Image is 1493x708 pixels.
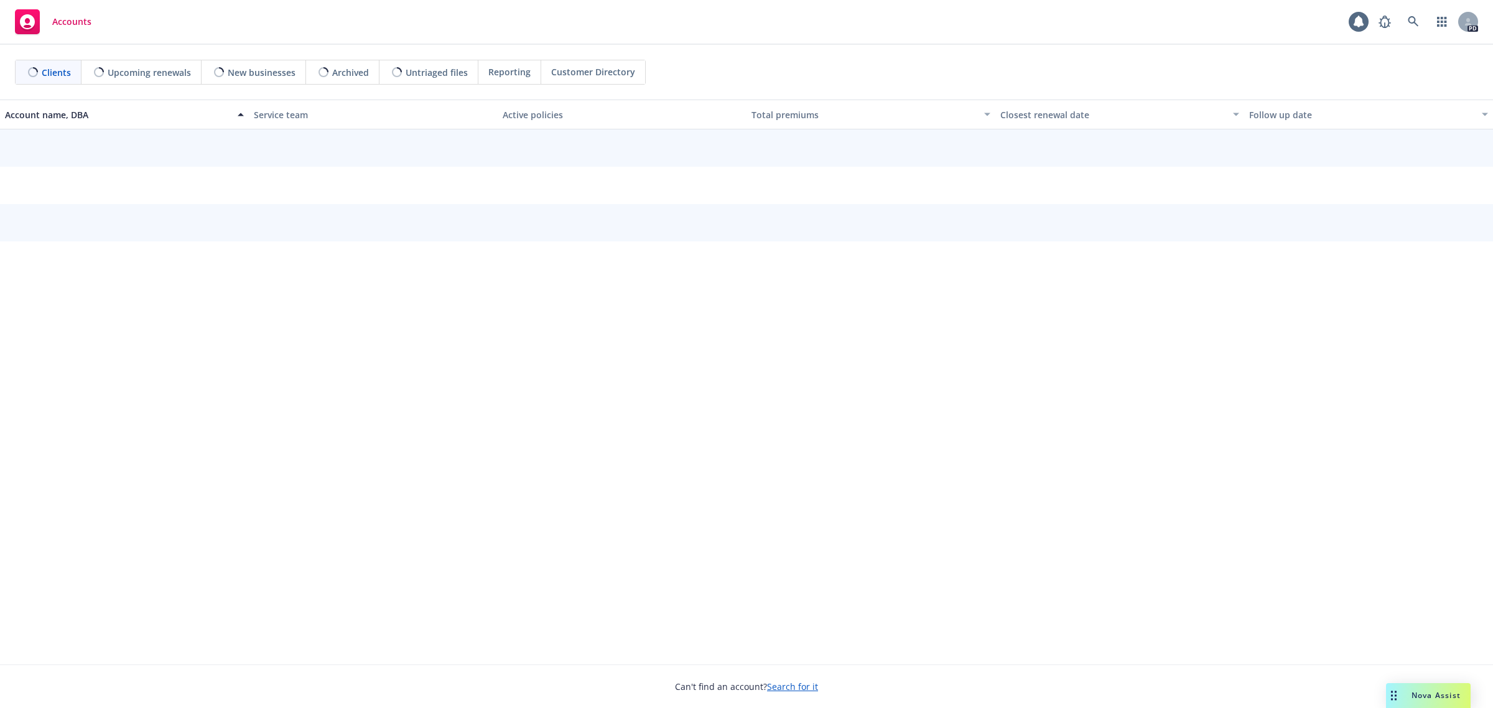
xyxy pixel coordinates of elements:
a: Search [1401,9,1426,34]
div: Drag to move [1386,683,1402,708]
span: New businesses [228,66,295,79]
button: Active policies [498,100,746,129]
div: Total premiums [751,108,977,121]
div: Active policies [503,108,742,121]
button: Total premiums [746,100,995,129]
a: Accounts [10,4,96,39]
a: Search for it [767,681,818,692]
span: Clients [42,66,71,79]
a: Switch app [1430,9,1454,34]
button: Closest renewal date [995,100,1244,129]
span: Untriaged files [406,66,468,79]
button: Nova Assist [1386,683,1471,708]
span: Nova Assist [1412,690,1461,701]
button: Service team [249,100,498,129]
span: Reporting [488,65,531,78]
div: Account name, DBA [5,108,230,121]
span: Accounts [52,17,91,27]
span: Archived [332,66,369,79]
span: Customer Directory [551,65,635,78]
div: Follow up date [1249,108,1474,121]
div: Service team [254,108,493,121]
span: Can't find an account? [675,680,818,693]
a: Report a Bug [1372,9,1397,34]
div: Closest renewal date [1000,108,1226,121]
button: Follow up date [1244,100,1493,129]
span: Upcoming renewals [108,66,191,79]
